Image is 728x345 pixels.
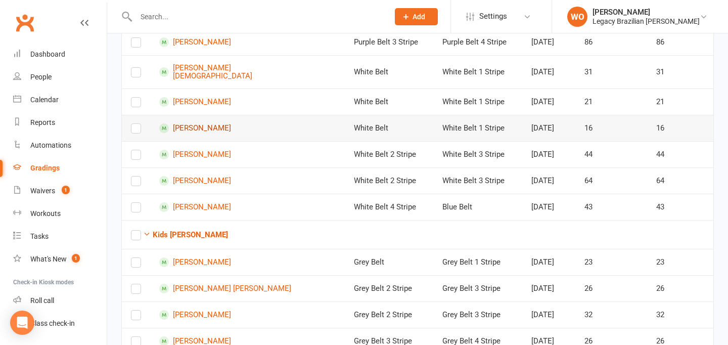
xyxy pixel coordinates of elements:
[575,194,647,220] td: 43
[62,186,70,194] span: 1
[575,89,647,115] td: 21
[345,29,434,55] td: Purple Belt 3 Stripe
[13,312,107,335] a: Class kiosk mode
[575,301,647,328] td: 32
[153,230,228,239] strong: Kids [PERSON_NAME]
[433,249,522,275] td: Grey Belt 1 Stripe
[575,115,647,141] td: 16
[433,55,522,89] td: White Belt 1 Stripe
[30,141,71,149] div: Automations
[30,255,67,263] div: What's New
[13,289,107,312] a: Roll call
[647,275,713,301] td: 26
[159,37,293,47] a: [PERSON_NAME]
[522,141,575,167] td: [DATE]
[413,13,425,21] span: Add
[647,115,713,141] td: 16
[522,194,575,220] td: [DATE]
[647,249,713,275] td: 23
[13,43,107,66] a: Dashboard
[159,257,293,267] a: [PERSON_NAME]
[13,111,107,134] a: Reports
[433,29,522,55] td: Purple Belt 4 Stripe
[13,157,107,180] a: Gradings
[159,202,293,212] a: [PERSON_NAME]
[345,167,434,194] td: White Belt 2 Stripe
[30,319,75,327] div: Class check-in
[522,275,575,301] td: [DATE]
[647,194,713,220] td: 43
[30,232,49,240] div: Tasks
[345,141,434,167] td: White Belt 2 Stripe
[433,115,522,141] td: White Belt 1 Stripe
[159,284,293,293] a: [PERSON_NAME] [PERSON_NAME]
[575,55,647,89] td: 31
[13,202,107,225] a: Workouts
[159,310,293,320] a: [PERSON_NAME]
[13,248,107,271] a: What's New1
[159,64,293,80] a: [PERSON_NAME][DEMOGRAPHIC_DATA]
[30,296,54,305] div: Roll call
[13,66,107,89] a: People
[30,118,55,126] div: Reports
[345,194,434,220] td: White Belt 4 Stripe
[345,89,434,115] td: White Belt
[647,29,713,55] td: 86
[575,141,647,167] td: 44
[30,50,65,58] div: Dashboard
[575,167,647,194] td: 64
[159,97,293,107] a: [PERSON_NAME]
[13,134,107,157] a: Automations
[13,180,107,202] a: Waivers 1
[345,301,434,328] td: Grey Belt 2 Stripe
[30,96,59,104] div: Calendar
[433,141,522,167] td: White Belt 3 Stripe
[575,249,647,275] td: 23
[479,5,507,28] span: Settings
[522,115,575,141] td: [DATE]
[433,89,522,115] td: White Belt 1 Stripe
[522,249,575,275] td: [DATE]
[30,209,61,218] div: Workouts
[143,229,228,241] button: Kids [PERSON_NAME]
[395,8,438,25] button: Add
[159,150,293,159] a: [PERSON_NAME]
[13,89,107,111] a: Calendar
[12,10,37,35] a: Clubworx
[72,254,80,263] span: 1
[433,167,522,194] td: White Belt 3 Stripe
[433,301,522,328] td: Grey Belt 3 Stripe
[345,115,434,141] td: White Belt
[10,311,34,335] div: Open Intercom Messenger
[433,194,522,220] td: Blue Belt
[647,55,713,89] td: 31
[593,17,700,26] div: Legacy Brazilian [PERSON_NAME]
[159,123,293,133] a: [PERSON_NAME]
[575,275,647,301] td: 26
[345,275,434,301] td: Grey Belt 2 Stripe
[522,55,575,89] td: [DATE]
[647,141,713,167] td: 44
[433,275,522,301] td: Grey Belt 3 Stripe
[522,301,575,328] td: [DATE]
[345,55,434,89] td: White Belt
[133,10,382,24] input: Search...
[30,187,55,195] div: Waivers
[30,73,52,81] div: People
[13,225,107,248] a: Tasks
[647,167,713,194] td: 64
[647,89,713,115] td: 21
[522,29,575,55] td: [DATE]
[522,167,575,194] td: [DATE]
[647,301,713,328] td: 32
[159,176,293,186] a: [PERSON_NAME]
[522,89,575,115] td: [DATE]
[593,8,700,17] div: [PERSON_NAME]
[30,164,60,172] div: Gradings
[345,249,434,275] td: Grey Belt
[575,29,647,55] td: 86
[567,7,587,27] div: WO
